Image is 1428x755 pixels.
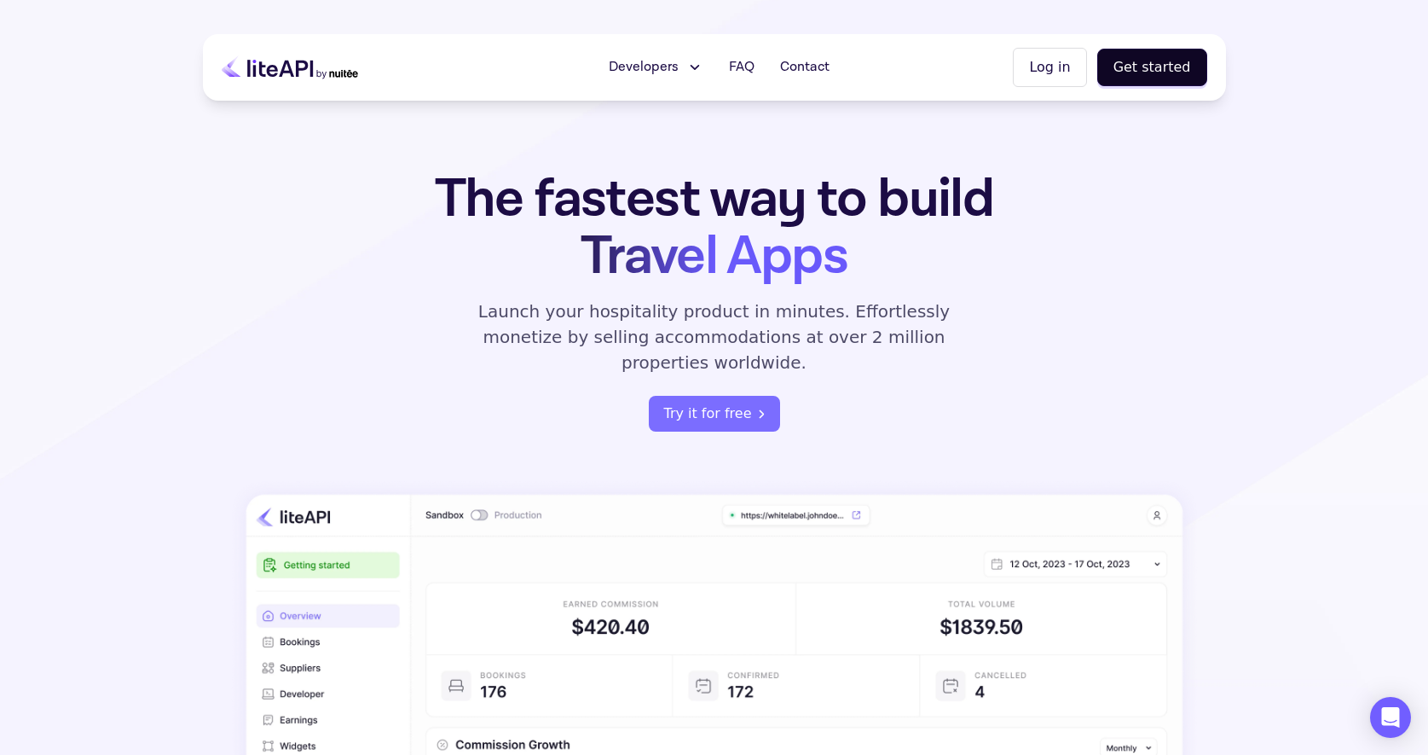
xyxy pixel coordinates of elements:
button: Developers [598,50,714,84]
span: FAQ [729,57,754,78]
div: Open Intercom Messenger [1370,697,1411,738]
a: Contact [770,50,840,84]
p: Launch your hospitality product in minutes. Effortlessly monetize by selling accommodations at ov... [459,299,970,375]
span: Developers [609,57,679,78]
a: FAQ [719,50,765,84]
button: Log in [1013,48,1086,87]
button: Get started [1097,49,1207,86]
span: Contact [780,57,830,78]
button: Try it for free [649,396,780,432]
h1: The fastest way to build [381,171,1048,285]
a: register [649,396,780,432]
span: Travel Apps [581,221,847,292]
